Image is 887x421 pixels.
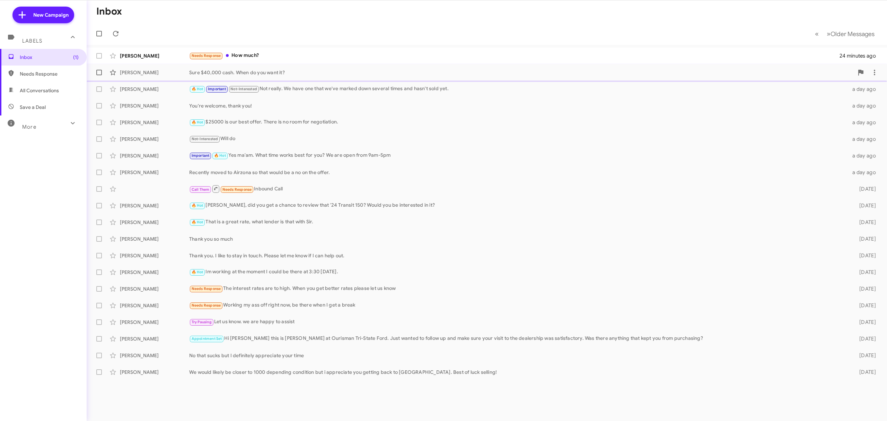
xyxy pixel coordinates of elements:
div: Working my ass off right now, be there when I get a break [189,301,846,309]
span: Needs Response [192,286,221,291]
div: $25000 is our best offer. There is no room for negotiation. [189,118,846,126]
div: Inbound Call [189,184,846,193]
h1: Inbox [96,6,122,17]
div: [DATE] [846,235,881,242]
div: 24 minutes ago [840,52,881,59]
div: [PERSON_NAME] [120,136,189,143]
div: [PERSON_NAME] [120,302,189,309]
div: [DATE] [846,186,881,192]
div: Thank you. I like to stay in touch. Please let me know if I can help out. [189,252,846,259]
span: 🔥 Hot [192,87,203,91]
span: Not-Interested [192,137,218,141]
div: You're welcome, thank you! [189,102,846,109]
button: Next [823,27,879,41]
div: [PERSON_NAME] [120,219,189,226]
div: [DATE] [846,252,881,259]
div: [PERSON_NAME] [120,285,189,292]
span: Save a Deal [20,104,46,111]
button: Previous [811,27,823,41]
span: Older Messages [831,30,875,38]
span: All Conversations [20,87,59,94]
div: [PERSON_NAME] [120,335,189,342]
span: 🔥 Hot [192,203,203,208]
div: a day ago [846,86,881,93]
div: [PERSON_NAME] [120,369,189,376]
div: [DATE] [846,352,881,359]
div: [PERSON_NAME] [120,319,189,326]
a: New Campaign [12,7,74,23]
div: [PERSON_NAME] [120,269,189,276]
nav: Page navigation example [811,27,879,41]
div: No that sucks but I definitely appreciate your time [189,352,846,359]
div: The interest rates are to high. When you get better rates please let us know [189,285,846,293]
span: More [22,124,36,130]
div: [PERSON_NAME] [120,202,189,209]
span: 🔥 Hot [192,220,203,224]
div: Thank you so much [189,235,846,242]
span: Needs Response [192,303,221,308]
div: [PERSON_NAME] [120,52,189,59]
span: Inbox [20,54,79,61]
div: [PERSON_NAME] [120,169,189,176]
div: a day ago [846,152,881,159]
div: [PERSON_NAME] [120,235,189,242]
div: [DATE] [846,219,881,226]
span: 🔥 Hot [192,120,203,124]
div: [DATE] [846,269,881,276]
span: Try Pausing [192,320,212,324]
span: New Campaign [33,11,69,18]
div: a day ago [846,119,881,126]
div: [PERSON_NAME], did you get a chance to review that '24 Transit 150? Would you be interested in it? [189,201,846,209]
div: [PERSON_NAME] [120,352,189,359]
div: Not really. We have one that we've marked down several times and hasn't sold yet. [189,85,846,93]
span: Important [208,87,226,91]
div: Sure $40,000 cash. When do you want it? [189,69,854,76]
span: 🔥 Hot [192,270,203,274]
div: How much? [189,52,840,60]
span: « [815,29,819,38]
div: [DATE] [846,202,881,209]
div: [PERSON_NAME] [120,86,189,93]
span: Needs Response [20,70,79,77]
div: That is a great rate, what lender is that with Sir. [189,218,846,226]
div: Recently moved to Airzona so that would be a no on the offer. [189,169,846,176]
div: Will do [189,135,846,143]
span: Labels [22,38,42,44]
div: [PERSON_NAME] [120,119,189,126]
div: [DATE] [846,302,881,309]
div: [PERSON_NAME] [120,102,189,109]
div: a day ago [846,169,881,176]
span: Needs Response [222,187,252,192]
div: [DATE] [846,335,881,342]
span: 🔥 Hot [214,153,226,158]
span: (1) [73,54,79,61]
div: Im working at the moment I could be there at 3:30 [DATE]. [189,268,846,276]
div: a day ago [846,136,881,143]
span: » [827,29,831,38]
div: [DATE] [846,285,881,292]
div: a day ago [846,102,881,109]
span: Not-Interested [230,87,257,91]
div: [DATE] [846,319,881,326]
div: Hi [PERSON_NAME] this is [PERSON_NAME] at Ourisman Tri-State Ford. Just wanted to follow up and m... [189,335,846,343]
div: [DATE] [846,369,881,376]
span: Call Them [192,187,210,192]
div: Yes ma'am. What time works best for you? We are open from 9am-5pm [189,152,846,160]
div: [PERSON_NAME] [120,252,189,259]
div: [PERSON_NAME] [120,152,189,159]
span: Needs Response [192,53,221,58]
div: Let us know. we are happy to assist [189,318,846,326]
span: Appointment Set [192,336,222,341]
span: Important [192,153,210,158]
div: We would likely be closer to 1000 depending condition but i appreciate you getting back to [GEOGR... [189,369,846,376]
div: [PERSON_NAME] [120,69,189,76]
